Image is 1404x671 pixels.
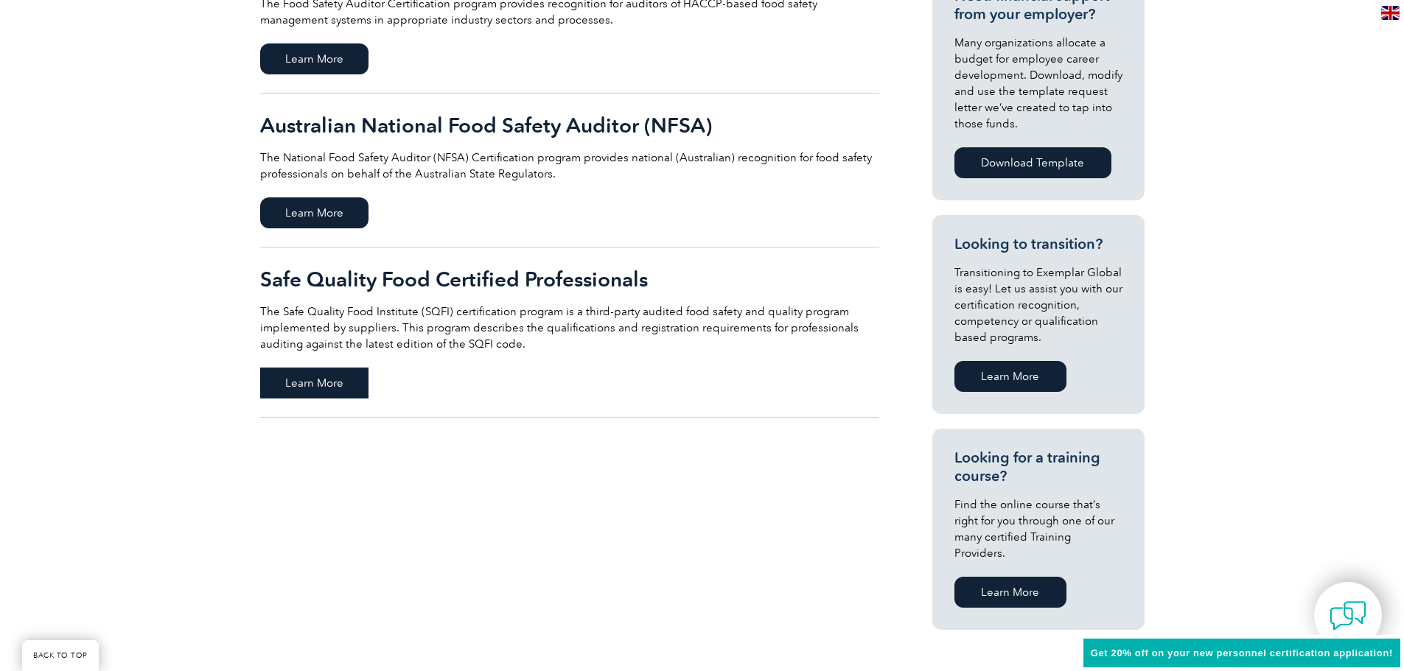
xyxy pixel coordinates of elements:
img: en [1381,6,1400,20]
a: Learn More [954,577,1066,608]
h3: Looking for a training course? [954,449,1122,485]
h2: Safe Quality Food Certified Professionals [260,267,879,291]
p: Find the online course that’s right for you through one of our many certified Training Providers. [954,496,1122,561]
p: The Safe Quality Food Institute (SQFI) certification program is a third-party audited food safety... [260,303,879,352]
a: BACK TO TOP [22,640,99,671]
span: Get 20% off on your new personnel certification application! [1091,647,1393,658]
a: Safe Quality Food Certified Professionals The Safe Quality Food Institute (SQFI) certification pr... [260,247,879,418]
span: Learn More [260,197,369,228]
span: Learn More [260,368,369,398]
a: Download Template [954,147,1111,178]
span: Learn More [260,43,369,74]
p: Transitioning to Exemplar Global is easy! Let us assist you with our certification recognition, c... [954,264,1122,345]
a: Learn More [954,361,1066,392]
a: Australian National Food Safety Auditor (NFSA) The National Food Safety Auditor (NFSA) Certificat... [260,94,879,247]
p: The National Food Safety Auditor (NFSA) Certification program provides national (Australian) reco... [260,150,879,182]
img: contact-chat.png [1330,597,1366,634]
h3: Looking to transition? [954,235,1122,253]
p: Many organizations allocate a budget for employee career development. Download, modify and use th... [954,35,1122,132]
h2: Australian National Food Safety Auditor (NFSA) [260,113,879,137]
